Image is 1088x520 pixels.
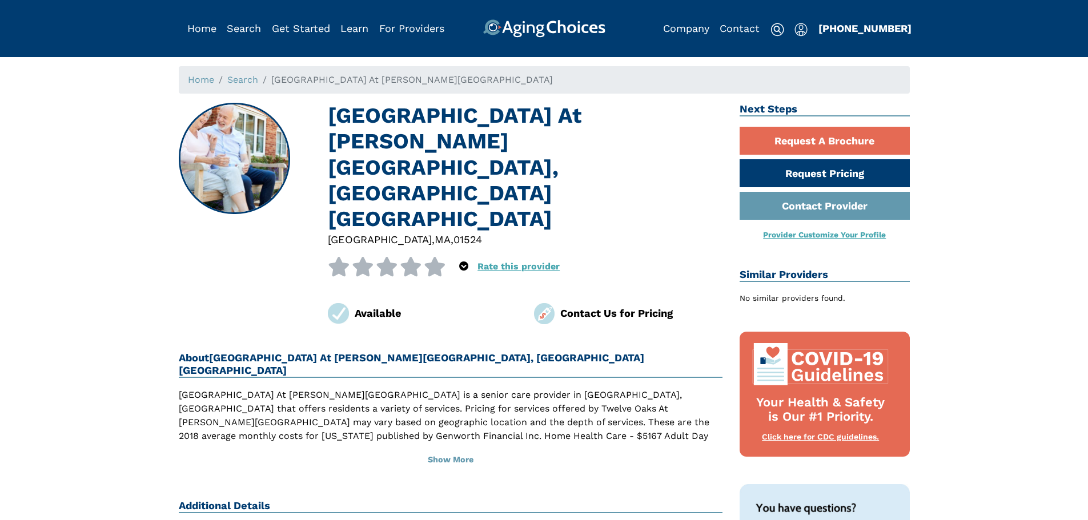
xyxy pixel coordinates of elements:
a: [PHONE_NUMBER] [818,22,912,34]
h2: Additional Details [179,499,723,513]
a: Company [663,22,709,34]
div: Your Health & Safety is Our #1 Priority. [751,396,890,424]
a: Provider Customize Your Profile [763,230,886,239]
h2: Similar Providers [740,268,910,282]
div: 01524 [453,232,482,247]
a: Contact Provider [740,192,910,220]
div: Popover trigger [794,19,808,38]
div: Popover trigger [227,19,261,38]
h2: About [GEOGRAPHIC_DATA] At [PERSON_NAME][GEOGRAPHIC_DATA], [GEOGRAPHIC_DATA] [GEOGRAPHIC_DATA] [179,352,723,378]
img: search-icon.svg [770,23,784,37]
h2: Next Steps [740,103,910,116]
span: [GEOGRAPHIC_DATA] [328,233,432,245]
nav: breadcrumb [179,66,910,94]
div: Popover trigger [459,257,468,276]
a: Request Pricing [740,159,910,187]
div: No similar providers found. [740,292,910,304]
div: Click here for CDC guidelines. [751,432,890,443]
span: [GEOGRAPHIC_DATA] At [PERSON_NAME][GEOGRAPHIC_DATA] [271,74,553,85]
a: Home [187,22,216,34]
button: Show More [179,448,723,473]
a: Request A Brochure [740,127,910,155]
a: Search [227,74,258,85]
h1: [GEOGRAPHIC_DATA] At [PERSON_NAME][GEOGRAPHIC_DATA], [GEOGRAPHIC_DATA] [GEOGRAPHIC_DATA] [328,103,722,232]
a: Rate this provider [477,261,560,272]
img: user-icon.svg [794,23,808,37]
a: Get Started [272,22,330,34]
span: , [451,233,453,245]
a: Contact [720,22,760,34]
img: AgingChoices [483,19,605,38]
a: Learn [340,22,368,34]
span: MA [435,233,451,245]
img: covid-top-default.svg [751,343,890,385]
a: Home [188,74,214,85]
p: [GEOGRAPHIC_DATA] At [PERSON_NAME][GEOGRAPHIC_DATA] is a senior care provider in [GEOGRAPHIC_DATA... [179,388,723,470]
img: Twelve Oaks At Stafford Hills, Leicester MA [179,104,289,213]
div: Contact Us for Pricing [560,305,722,321]
span: , [432,233,435,245]
a: Search [227,22,261,34]
div: Available [355,305,517,321]
a: For Providers [379,22,444,34]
